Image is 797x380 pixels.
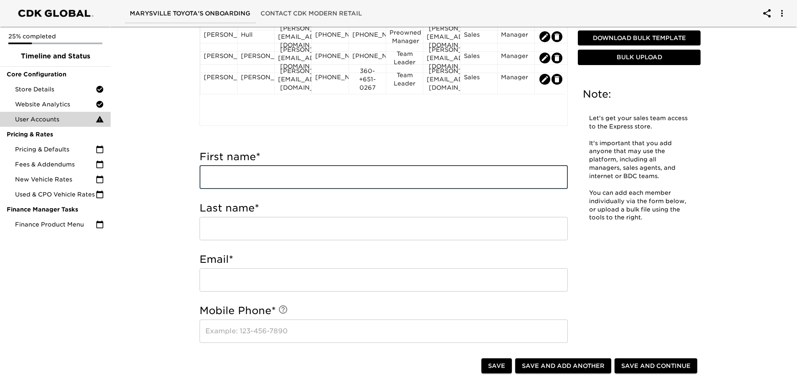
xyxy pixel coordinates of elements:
[522,361,605,371] span: Save and Add Another
[589,139,689,181] p: It's important that you add anyone that may use the platform, including all managers, sales agent...
[204,30,234,43] div: [PERSON_NAME]
[315,30,345,43] div: [PHONE_NUMBER]
[621,361,691,371] span: Save and Continue
[390,71,420,88] div: Team Leader
[464,52,494,64] div: Sales
[241,30,271,43] div: Hull
[7,130,104,138] span: Pricing & Rates
[501,30,531,43] div: Manager
[15,220,96,229] span: Finance Product Menu
[15,100,96,108] span: Website Analytics
[464,73,494,86] div: Sales
[427,67,457,92] div: [PERSON_NAME][EMAIL_ADDRESS][DOMAIN_NAME]
[15,175,96,184] span: New Vehicle Rates
[757,3,777,23] button: account of current user
[583,88,696,101] h5: Note:
[261,8,362,19] span: Contact CDK Modern Retail
[15,85,96,93] span: Store Details
[7,70,104,78] span: Core Configuration
[464,30,494,43] div: Sales
[278,45,308,70] div: [PERSON_NAME][EMAIL_ADDRESS][DOMAIN_NAME]
[315,73,345,86] div: [PHONE_NUMBER]
[589,114,689,131] p: Let's get your sales team access to the Express store.
[390,28,420,45] div: Preowned Manager
[552,31,562,42] button: edit
[278,24,308,49] div: [PERSON_NAME][EMAIL_ADDRESS][DOMAIN_NAME]
[200,253,568,266] h5: Email
[539,53,550,63] button: edit
[501,52,531,64] div: Manager
[200,320,568,343] input: Example: 123-456-7890
[578,50,701,65] button: Bulk Upload
[7,205,104,214] span: Finance Manager Tasks
[352,52,382,64] div: [PHONE_NUMBER]
[204,73,234,86] div: [PERSON_NAME]
[278,67,308,92] div: [PERSON_NAME][EMAIL_ADDRESS][DOMAIN_NAME]
[581,53,697,63] span: Bulk Upload
[15,145,96,154] span: Pricing & Defaults
[8,32,102,40] p: 25% completed
[427,24,457,49] div: [PERSON_NAME][EMAIL_ADDRESS][DOMAIN_NAME]
[589,189,689,222] p: You can add each member individually via the form below, or upload a bulk file using the tools to...
[15,115,96,123] span: User Accounts
[315,52,345,64] div: [PHONE_NUMBER]
[204,52,234,64] div: [PERSON_NAME]
[481,358,512,374] button: Save
[501,73,531,86] div: Manager
[578,30,701,46] button: Download Bulk Template
[581,33,697,43] span: Download Bulk Template
[130,8,250,19] span: Marysville Toyota's Onboarding
[200,150,568,164] h5: First name
[15,160,96,169] span: Fees & Addendums
[539,74,550,85] button: edit
[552,74,562,85] button: edit
[772,3,792,23] button: account of current user
[241,73,271,86] div: [PERSON_NAME]
[615,358,697,374] button: Save and Continue
[552,53,562,63] button: edit
[352,67,382,92] div: 360-+651-0267
[390,50,420,66] div: Team Leader
[539,31,550,42] button: edit
[15,190,96,199] span: Used & CPO Vehicle Rates
[515,358,611,374] button: Save and Add Another
[241,52,271,64] div: [PERSON_NAME]
[200,201,568,215] h5: Last name
[427,45,457,70] div: [PERSON_NAME][EMAIL_ADDRESS][DOMAIN_NAME]
[352,30,382,43] div: [PHONE_NUMBER]
[488,361,505,371] span: Save
[200,304,568,317] h5: Mobile Phone
[7,51,104,61] span: Timeline and Status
